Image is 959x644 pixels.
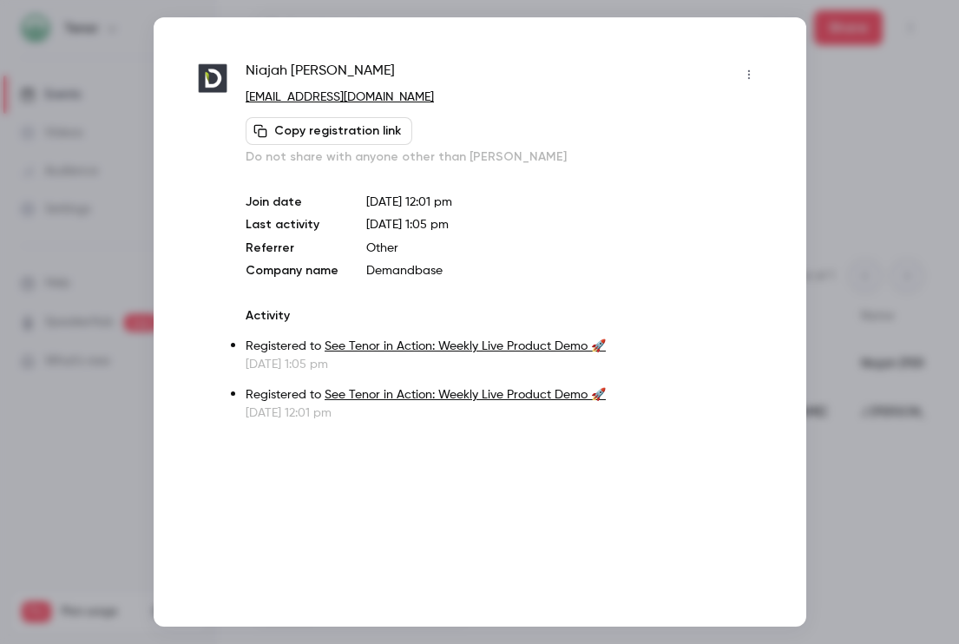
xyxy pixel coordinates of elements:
[246,117,412,145] button: Copy registration link
[246,404,762,422] p: [DATE] 12:01 pm
[197,62,229,95] img: demandbase.com
[246,307,762,325] p: Activity
[246,216,338,234] p: Last activity
[325,389,606,401] a: See Tenor in Action: Weekly Live Product Demo 🚀
[366,194,762,211] p: [DATE] 12:01 pm
[246,262,338,279] p: Company name
[366,262,762,279] p: Demandbase
[246,356,762,373] p: [DATE] 1:05 pm
[246,240,338,257] p: Referrer
[246,194,338,211] p: Join date
[366,219,449,231] span: [DATE] 1:05 pm
[366,240,762,257] p: Other
[246,148,762,166] p: Do not share with anyone other than [PERSON_NAME]
[246,61,395,89] span: Niajah [PERSON_NAME]
[325,340,606,352] a: See Tenor in Action: Weekly Live Product Demo 🚀
[246,91,434,103] a: [EMAIL_ADDRESS][DOMAIN_NAME]
[246,338,762,356] p: Registered to
[246,386,762,404] p: Registered to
